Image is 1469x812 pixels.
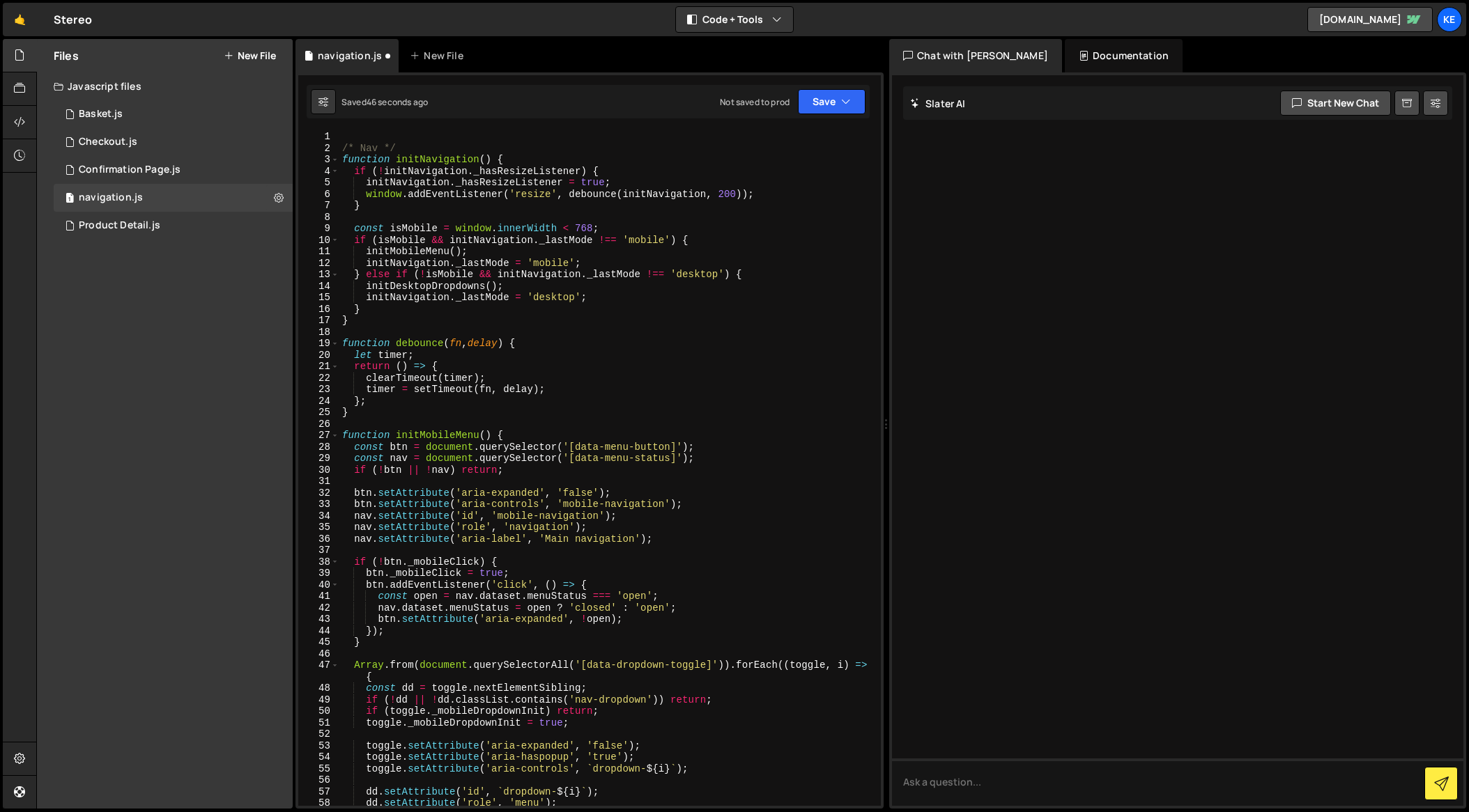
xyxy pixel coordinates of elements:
div: navigation.js [54,184,293,212]
div: 36 [298,533,339,545]
div: navigation.js [79,192,143,204]
div: Not saved to prod [720,96,790,108]
div: 54 [298,751,339,763]
div: 28 [298,442,339,453]
div: 46 [298,648,339,660]
div: 25 [298,407,339,419]
div: Basket.js [79,108,123,120]
div: 51 [298,717,339,729]
div: New File [410,49,468,63]
div: 34 [298,510,339,522]
h2: Slater AI [910,97,966,110]
div: 3 [298,154,339,166]
button: Start new chat [1280,91,1391,116]
div: 40 [298,579,339,591]
div: 50 [298,705,339,717]
div: 7 [298,200,339,212]
div: 11 [298,246,339,258]
div: 22 [298,373,339,384]
div: 21 [298,361,339,373]
h2: Files [54,48,79,63]
div: 15 [298,292,339,304]
div: 14 [298,281,339,292]
div: 46 seconds ago [367,96,428,108]
div: 13 [298,269,339,281]
div: 43 [298,614,339,625]
div: 8 [298,212,339,224]
div: 57 [298,786,339,798]
div: 41 [298,591,339,602]
div: 30 [298,464,339,476]
div: 31 [298,476,339,487]
div: 26 [298,419,339,430]
div: 9 [298,223,339,235]
div: 53 [298,740,339,752]
div: 24 [298,396,339,407]
div: 23 [298,384,339,396]
div: 37 [298,545,339,556]
div: 49 [298,694,339,706]
div: Product Detail.js [79,219,160,232]
div: 8215/44673.js [54,212,293,240]
div: 12 [298,258,339,270]
div: Documentation [1065,39,1183,72]
div: Javascript files [37,72,293,100]
div: 8215/44731.js [54,128,293,156]
div: 42 [298,602,339,614]
a: Ke [1437,7,1462,32]
div: 56 [298,774,339,786]
div: 52 [298,728,339,740]
div: 45 [298,637,339,648]
div: 55 [298,763,339,775]
a: 🤙 [3,3,37,36]
div: 5 [298,177,339,189]
div: 8215/45082.js [54,156,293,184]
a: [DOMAIN_NAME] [1307,7,1433,32]
div: Saved [341,96,428,108]
div: Stereo [54,11,92,28]
div: 1 [298,131,339,143]
div: 47 [298,659,339,682]
div: 8215/44666.js [54,100,293,128]
div: 4 [298,166,339,178]
div: 10 [298,235,339,247]
div: Chat with [PERSON_NAME] [889,39,1062,72]
div: 35 [298,522,339,533]
div: 58 [298,797,339,809]
div: 33 [298,499,339,510]
button: New File [224,50,276,61]
div: 6 [298,189,339,201]
div: 27 [298,430,339,442]
div: 2 [298,143,339,155]
div: 20 [298,350,339,361]
div: 44 [298,625,339,637]
button: Save [798,89,866,114]
div: navigation.js [318,49,382,63]
div: 19 [298,338,339,350]
div: 29 [298,453,339,464]
div: Confirmation Page.js [79,164,180,176]
span: 1 [66,194,74,205]
div: 18 [298,327,339,338]
button: Code + Tools [676,7,793,32]
div: 48 [298,682,339,694]
div: 38 [298,556,339,568]
div: 39 [298,568,339,579]
div: 17 [298,315,339,327]
div: 32 [298,487,339,499]
div: Checkout.js [79,136,137,148]
div: 16 [298,304,339,315]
